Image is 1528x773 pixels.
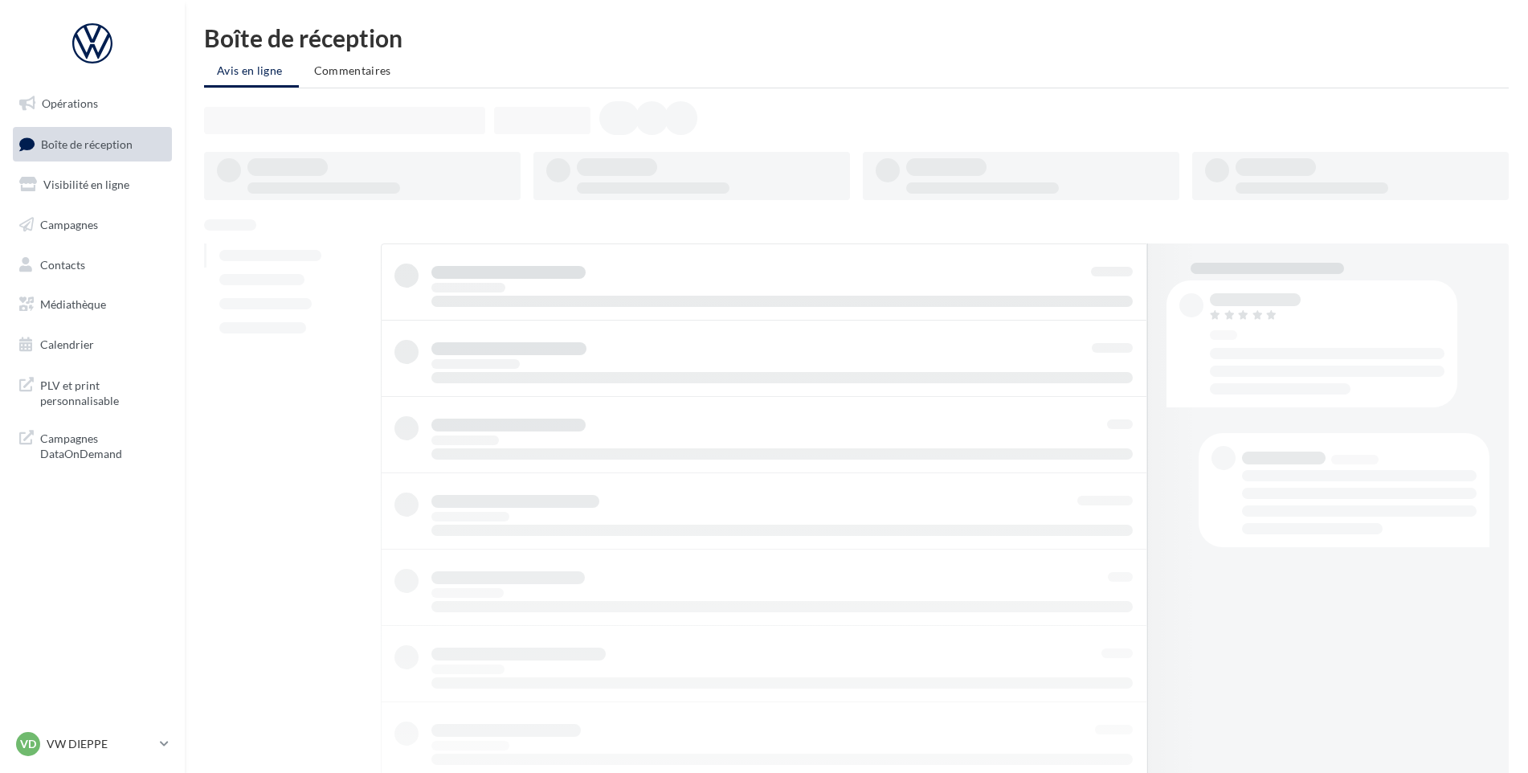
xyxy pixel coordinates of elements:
a: Contacts [10,248,175,282]
span: Boîte de réception [41,137,133,150]
span: Campagnes [40,218,98,231]
a: Campagnes DataOnDemand [10,421,175,468]
a: VD VW DIEPPE [13,729,172,759]
a: Médiathèque [10,288,175,321]
span: Opérations [42,96,98,110]
a: Boîte de réception [10,127,175,162]
a: Opérations [10,87,175,121]
a: Calendrier [10,328,175,362]
a: Campagnes [10,208,175,242]
a: PLV et print personnalisable [10,368,175,415]
span: VD [20,736,36,752]
p: VW DIEPPE [47,736,153,752]
span: Visibilité en ligne [43,178,129,191]
span: PLV et print personnalisable [40,374,165,409]
div: Boîte de réception [204,26,1509,50]
span: Médiathèque [40,297,106,311]
span: Calendrier [40,337,94,351]
span: Contacts [40,257,85,271]
a: Visibilité en ligne [10,168,175,202]
span: Commentaires [314,63,391,77]
span: Campagnes DataOnDemand [40,427,165,462]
